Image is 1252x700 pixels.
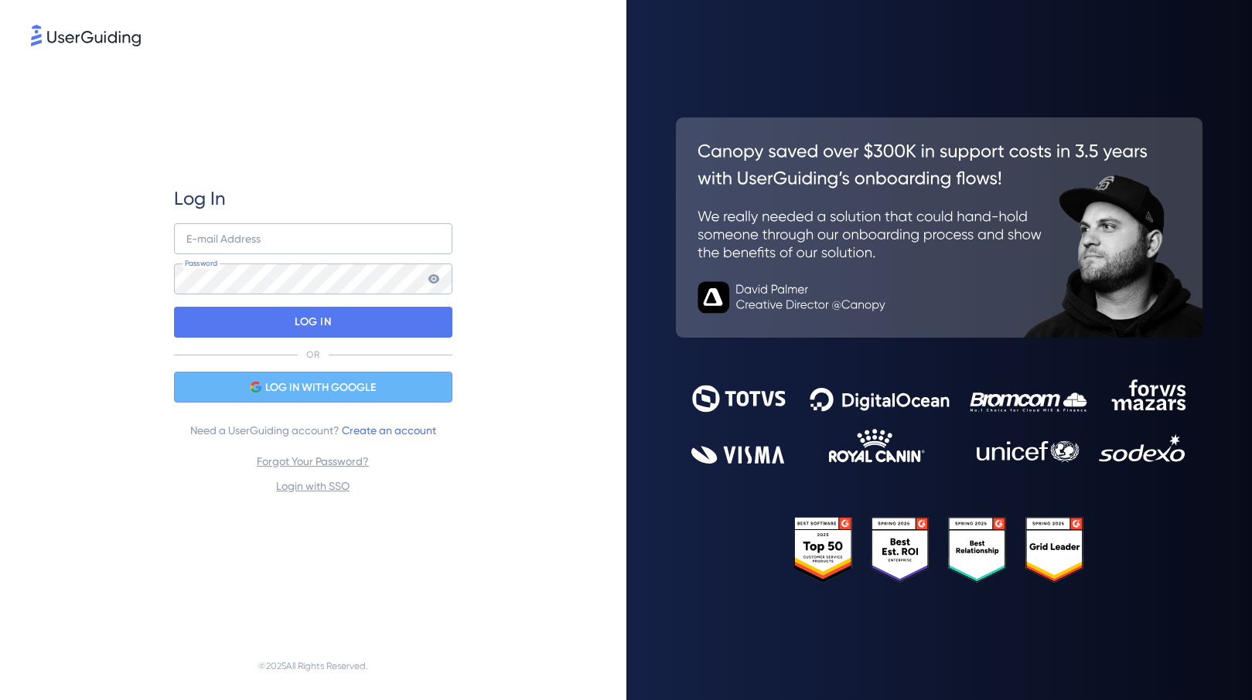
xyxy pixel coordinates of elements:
[265,379,376,397] span: LOG IN WITH GOOGLE
[342,424,436,437] a: Create an account
[306,348,319,361] p: OR
[31,25,141,46] img: 8faab4ba6bc7696a72372aa768b0286c.svg
[794,517,1084,583] img: 25303e33045975176eb484905ab012ff.svg
[691,379,1187,464] img: 9302ce2ac39453076f5bc0f2f2ca889b.svg
[276,480,350,492] a: Login with SSO
[676,117,1203,338] img: 26c0aa7c25a843aed4baddd2b5e0fa68.svg
[174,186,226,211] span: Log In
[257,455,369,467] a: Forgot Your Password?
[295,310,331,335] p: LOG IN
[190,421,436,440] span: Need a UserGuiding account?
[258,657,368,675] span: © 2025 All Rights Reserved.
[174,223,452,254] input: example@company.com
